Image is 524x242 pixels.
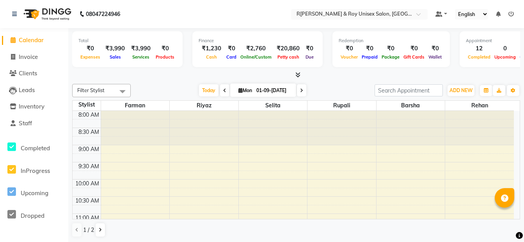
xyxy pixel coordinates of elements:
span: Prepaid [360,54,380,60]
div: 11:00 AM [74,214,101,222]
div: 8:30 AM [77,128,101,136]
div: ₹0 [339,44,360,53]
div: Stylist [73,101,101,109]
input: 2025-09-01 [254,85,293,96]
span: Sales [108,54,123,60]
b: 08047224946 [86,3,120,25]
span: Card [224,54,238,60]
div: ₹0 [360,44,380,53]
button: ADD NEW [448,85,474,96]
div: 0 [492,44,518,53]
a: Inventory [2,102,66,111]
span: Products [154,54,176,60]
span: Clients [19,69,37,77]
div: Finance [199,37,316,44]
span: Invoice [19,53,38,60]
span: Barsha [377,101,445,110]
span: Selita [239,101,307,110]
span: Petty cash [275,54,301,60]
div: 10:30 AM [74,197,101,205]
span: Farman [101,101,170,110]
span: Rupali [307,101,376,110]
a: Invoice [2,53,66,62]
span: 1 / 2 [83,226,94,234]
div: ₹0 [154,44,176,53]
span: Wallet [426,54,444,60]
div: ₹0 [78,44,102,53]
div: Total [78,37,176,44]
span: Upcoming [21,189,48,197]
div: 10:00 AM [74,180,101,188]
span: Upcoming [492,54,518,60]
span: Online/Custom [238,54,274,60]
div: 8:00 AM [77,111,101,119]
span: Leads [19,86,35,94]
span: Mon [236,87,254,93]
a: Clients [2,69,66,78]
span: Due [304,54,316,60]
span: Voucher [339,54,360,60]
a: Staff [2,119,66,128]
span: Services [130,54,151,60]
div: ₹0 [380,44,401,53]
a: Leads [2,86,66,95]
div: ₹2,760 [238,44,274,53]
span: Inventory [19,103,44,110]
div: 9:30 AM [77,162,101,171]
div: ₹0 [224,44,238,53]
input: Search Appointment [375,84,443,96]
span: Calendar [19,36,44,44]
span: Staff [19,119,32,127]
span: Rehan [445,101,514,110]
span: Expenses [78,54,102,60]
span: Riyaz [170,101,238,110]
iframe: chat widget [491,211,516,234]
div: 12 [466,44,492,53]
div: ₹0 [426,44,444,53]
span: Filter Stylist [77,87,105,93]
div: ₹1,230 [199,44,224,53]
span: InProgress [21,167,50,174]
img: logo [20,3,73,25]
span: Today [199,84,218,96]
span: Completed [21,144,50,152]
span: Cash [204,54,219,60]
span: Gift Cards [401,54,426,60]
div: ₹20,860 [274,44,303,53]
div: ₹0 [401,44,426,53]
div: ₹3,990 [102,44,128,53]
span: Package [380,54,401,60]
div: ₹0 [303,44,316,53]
span: Completed [466,54,492,60]
span: ADD NEW [449,87,472,93]
a: Calendar [2,36,66,45]
div: Redemption [339,37,444,44]
div: 9:00 AM [77,145,101,153]
div: ₹3,990 [128,44,154,53]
